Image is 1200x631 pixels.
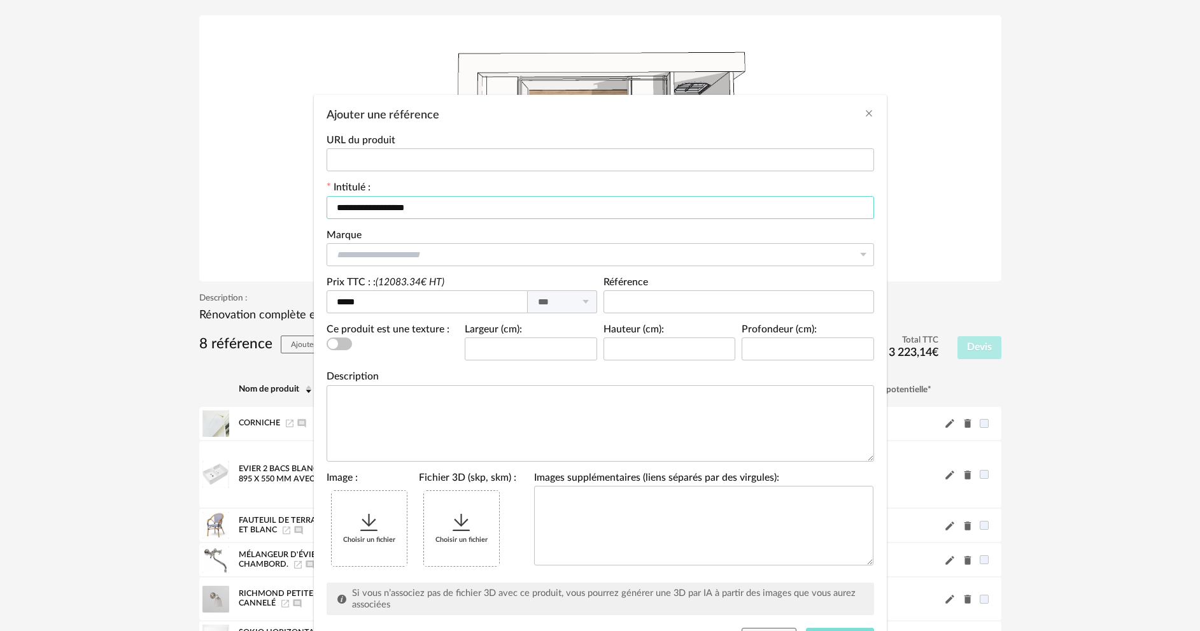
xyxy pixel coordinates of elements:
[419,473,516,486] label: Fichier 3D (skp, skm) :
[327,110,439,121] span: Ajouter une référence
[327,277,444,287] label: Prix TTC : :
[424,491,499,566] div: Choisir un fichier
[604,278,648,290] label: Référence
[327,372,379,385] label: Description
[604,325,664,337] label: Hauteur (cm):
[327,325,449,337] label: Ce produit est une texture :
[327,136,395,148] label: URL du produit
[327,183,371,195] label: Intitulé :
[376,277,444,287] i: (12083.34€ HT)
[742,325,817,337] label: Profondeur (cm):
[332,491,407,566] div: Choisir un fichier
[352,588,856,609] span: Si vous n’associez pas de fichier 3D avec ce produit, vous pourrez générer une 3D par IA à partir...
[864,108,874,121] button: Close
[534,473,779,486] label: Images supplémentaires (liens séparés par des virgules):
[465,325,522,337] label: Largeur (cm):
[327,230,362,243] label: Marque
[327,473,358,486] label: Image :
